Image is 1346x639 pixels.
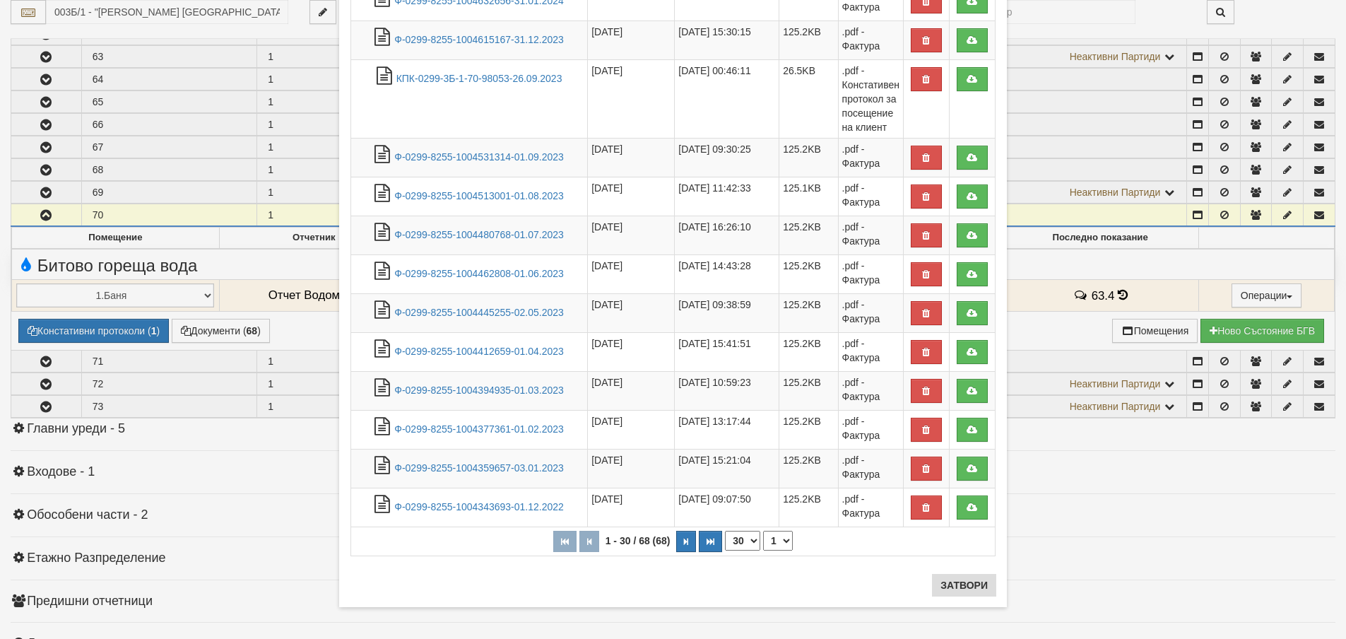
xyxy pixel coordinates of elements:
tr: Ф-0299-8255-1004615167-31.12.2023.pdf - Фактура [351,20,996,59]
td: [DATE] 15:21:04 [675,449,779,488]
td: .pdf - Фактура [838,488,903,527]
td: .pdf - Фактура [838,293,903,332]
td: [DATE] 09:07:50 [675,488,779,527]
td: [DATE] [588,371,675,410]
tr: Ф-0299-8255-1004462808-01.06.2023.pdf - Фактура [351,254,996,293]
td: .pdf - Фактура [838,20,903,59]
td: 125.2KB [779,293,838,332]
span: 1 - 30 / 68 (68) [602,535,674,546]
select: Брой редове на страница [725,531,760,551]
td: [DATE] 14:43:28 [675,254,779,293]
td: [DATE] 09:38:59 [675,293,779,332]
a: Ф-0299-8255-1004412659-01.04.2023 [394,346,564,357]
td: [DATE] [588,20,675,59]
td: [DATE] [588,449,675,488]
button: Последна страница [699,531,722,552]
td: [DATE] 15:30:15 [675,20,779,59]
tr: Ф-0299-8255-1004377361-01.02.2023.pdf - Фактура [351,410,996,449]
td: [DATE] [588,177,675,216]
td: [DATE] [588,138,675,177]
tr: Ф-0299-8255-1004359657-03.01.2023.pdf - Фактура [351,449,996,488]
tr: Ф-0299-8255-1004412659-01.04.2023.pdf - Фактура [351,332,996,371]
td: 125.1KB [779,177,838,216]
td: [DATE] 16:26:10 [675,216,779,254]
td: [DATE] [588,293,675,332]
td: .pdf - Фактура [838,371,903,410]
td: [DATE] 10:59:23 [675,371,779,410]
td: .pdf - Фактура [838,332,903,371]
tr: КПК-0299-3Б-1-70-98053-26.09.2023.pdf - Констативен протокол за посещение на клиент [351,59,996,138]
a: Ф-0299-8255-1004343693-01.12.2022 [394,501,564,512]
tr: Ф-0299-8255-1004343693-01.12.2022.pdf - Фактура [351,488,996,527]
tr: Ф-0299-8255-1004480768-01.07.2023.pdf - Фактура [351,216,996,254]
td: .pdf - Фактура [838,138,903,177]
a: Ф-0299-8255-1004359657-03.01.2023 [394,462,564,474]
button: Затвори [932,574,996,597]
td: 125.2KB [779,488,838,527]
a: Ф-0299-8255-1004615167-31.12.2023 [394,34,564,45]
td: 125.2KB [779,332,838,371]
td: [DATE] 09:30:25 [675,138,779,177]
tr: Ф-0299-8255-1004445255-02.05.2023.pdf - Фактура [351,293,996,332]
td: [DATE] [588,332,675,371]
a: Ф-0299-8255-1004377361-01.02.2023 [394,423,564,435]
td: .pdf - Фактура [838,216,903,254]
td: 26.5KB [779,59,838,138]
td: [DATE] 00:46:11 [675,59,779,138]
td: .pdf - Фактура [838,177,903,216]
td: [DATE] 15:41:51 [675,332,779,371]
td: 125.2KB [779,20,838,59]
td: 125.2KB [779,449,838,488]
td: .pdf - Фактура [838,254,903,293]
a: Ф-0299-8255-1004462808-01.06.2023 [394,268,564,279]
a: Ф-0299-8255-1004531314-01.09.2023 [394,151,564,163]
td: 125.2KB [779,216,838,254]
td: 125.2KB [779,138,838,177]
td: .pdf - Фактура [838,449,903,488]
td: 125.2KB [779,371,838,410]
td: [DATE] [588,410,675,449]
a: Ф-0299-8255-1004445255-02.05.2023 [394,307,564,318]
td: 125.2KB [779,410,838,449]
td: [DATE] [588,254,675,293]
td: [DATE] [588,488,675,527]
td: [DATE] 13:17:44 [675,410,779,449]
tr: Ф-0299-8255-1004513001-01.08.2023.pdf - Фактура [351,177,996,216]
td: 125.2KB [779,254,838,293]
tr: Ф-0299-8255-1004531314-01.09.2023.pdf - Фактура [351,138,996,177]
button: Първа страница [553,531,577,552]
td: .pdf - Констативен протокол за посещение на клиент [838,59,903,138]
td: .pdf - Фактура [838,410,903,449]
select: Страница номер [763,531,793,551]
td: [DATE] 11:42:33 [675,177,779,216]
a: КПК-0299-3Б-1-70-98053-26.09.2023 [396,73,562,84]
td: [DATE] [588,59,675,138]
a: Ф-0299-8255-1004480768-01.07.2023 [394,229,564,240]
button: Предишна страница [579,531,599,552]
td: [DATE] [588,216,675,254]
button: Следваща страница [676,531,696,552]
a: Ф-0299-8255-1004394935-01.03.2023 [394,385,564,396]
tr: Ф-0299-8255-1004394935-01.03.2023.pdf - Фактура [351,371,996,410]
a: Ф-0299-8255-1004513001-01.08.2023 [394,190,564,201]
